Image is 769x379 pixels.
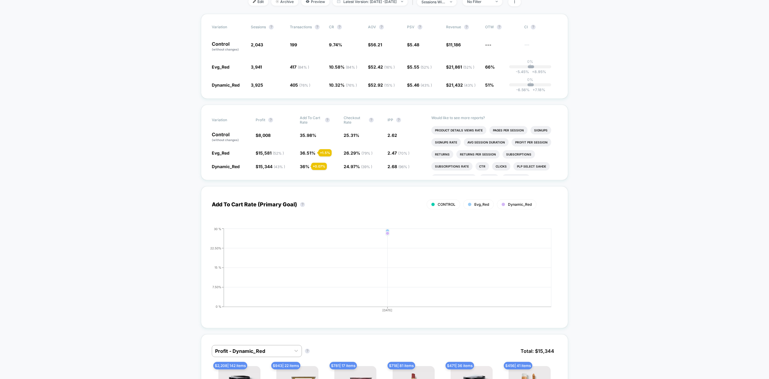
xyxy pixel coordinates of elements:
[530,126,551,134] li: Signups
[474,202,489,207] span: Evg_Red
[329,64,357,69] span: 10.58 %
[290,64,309,69] span: 417
[346,65,357,69] span: ( 84 % )
[213,362,247,369] span: $ 2,208 | 142 items
[398,151,409,156] span: ( 70 % )
[368,64,395,69] span: $
[300,116,322,125] span: Add To Cart Rate
[383,308,393,312] tspan: [DATE]
[410,42,419,47] span: 5.48
[212,48,239,51] span: (without changes)
[532,69,534,74] span: +
[508,202,532,207] span: Dynamic_Red
[361,151,372,156] span: ( 79 % )
[450,1,452,2] img: end
[431,138,461,146] li: Signups Rate
[431,126,486,134] li: Product Details Views Rate
[305,349,310,353] button: ?
[371,42,382,47] span: 56.21
[384,83,395,88] span: ( 15 % )
[503,150,535,159] li: Subscriptions
[446,82,476,88] span: $
[410,82,432,88] span: 5.46
[368,42,382,47] span: $
[449,64,474,69] span: 21,861
[258,133,271,138] span: 8,008
[446,42,461,47] span: $
[418,25,422,29] button: ?
[446,25,461,29] span: Revenue
[401,1,403,2] img: end
[464,138,509,146] li: Avg Session Duration
[212,64,229,69] span: Evg_Red
[464,25,469,29] button: ?
[388,118,393,122] span: IPP
[299,83,310,88] span: ( 76 % )
[251,64,262,69] span: 3,941
[431,174,476,183] li: Plp Select Sahde Rate
[446,64,474,69] span: $
[256,150,284,156] span: $
[464,83,476,88] span: ( 43 % )
[256,133,271,138] span: $
[329,82,357,88] span: 10.32 %
[407,25,415,29] span: PSV
[388,150,409,156] span: 2.47
[449,82,476,88] span: 21,432
[274,165,285,169] span: ( 43 % )
[492,162,510,171] li: Clicks
[421,65,432,69] span: ( 52 % )
[361,165,372,169] span: ( 39 % )
[214,227,221,230] tspan: 30 %
[212,25,245,29] span: Variation
[449,42,461,47] span: 11,186
[337,25,342,29] button: ?
[346,83,357,88] span: ( 76 % )
[456,150,500,159] li: Returns Per Session
[485,25,518,29] span: OTW
[212,150,229,156] span: Evg_Red
[300,202,305,207] button: ?
[398,165,409,169] span: ( 96 % )
[298,65,309,69] span: ( 84 % )
[368,82,395,88] span: $
[251,25,266,29] span: Sessions
[329,42,342,47] span: 9.74 %
[407,64,432,69] span: $
[431,150,453,159] li: Returns
[529,69,546,74] span: 8.95 %
[396,118,401,122] button: ?
[518,345,557,357] span: Total: $ 15,344
[531,25,536,29] button: ?
[379,25,384,29] button: ?
[344,164,372,169] span: 24.97 %
[300,164,309,169] span: 36 %
[512,138,551,146] li: Profit Per Session
[212,285,221,289] tspan: 7.50%
[516,88,530,92] span: -6.56 %
[344,150,372,156] span: 26.29 %
[318,149,332,156] div: + 1.5 %
[530,82,531,86] p: |
[290,42,297,47] span: 199
[516,69,529,74] span: -5.45 %
[485,42,491,47] span: ---
[311,163,327,170] div: + 0.07 %
[504,362,532,369] span: $ 456 | 41 items
[431,162,473,171] li: Subscriptions Rate
[369,118,374,122] button: ?
[256,164,285,169] span: $
[388,133,397,138] span: 2.62
[212,164,240,169] span: Dynamic_Red
[489,126,527,134] li: Pages Per Session
[300,133,316,138] span: 35.98 %
[530,88,545,92] span: 7.18 %
[476,162,489,171] li: Ctr
[371,82,395,88] span: 52.92
[524,43,557,52] span: ---
[206,227,551,317] div: ADD_TO_CART_RATE
[384,65,395,69] span: ( 16 % )
[290,82,310,88] span: 405
[527,59,533,64] p: 0%
[212,132,250,142] p: Control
